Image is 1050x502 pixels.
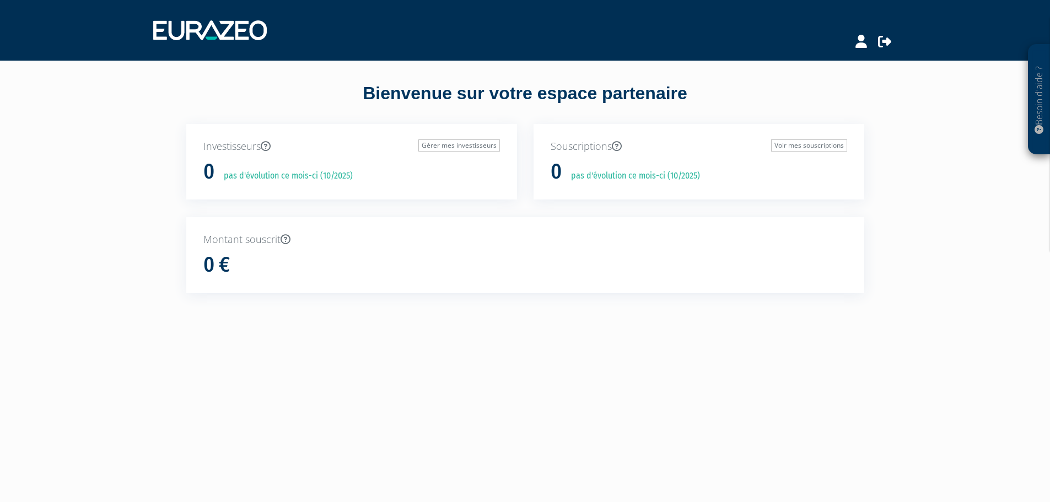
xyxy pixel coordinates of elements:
[153,20,267,40] img: 1732889491-logotype_eurazeo_blanc_rvb.png
[551,160,562,183] h1: 0
[203,253,230,277] h1: 0 €
[178,81,873,124] div: Bienvenue sur votre espace partenaire
[551,139,847,154] p: Souscriptions
[418,139,500,152] a: Gérer mes investisseurs
[203,139,500,154] p: Investisseurs
[203,233,847,247] p: Montant souscrit
[203,160,214,183] h1: 0
[216,170,353,182] p: pas d'évolution ce mois-ci (10/2025)
[771,139,847,152] a: Voir mes souscriptions
[1033,50,1046,149] p: Besoin d'aide ?
[563,170,700,182] p: pas d'évolution ce mois-ci (10/2025)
